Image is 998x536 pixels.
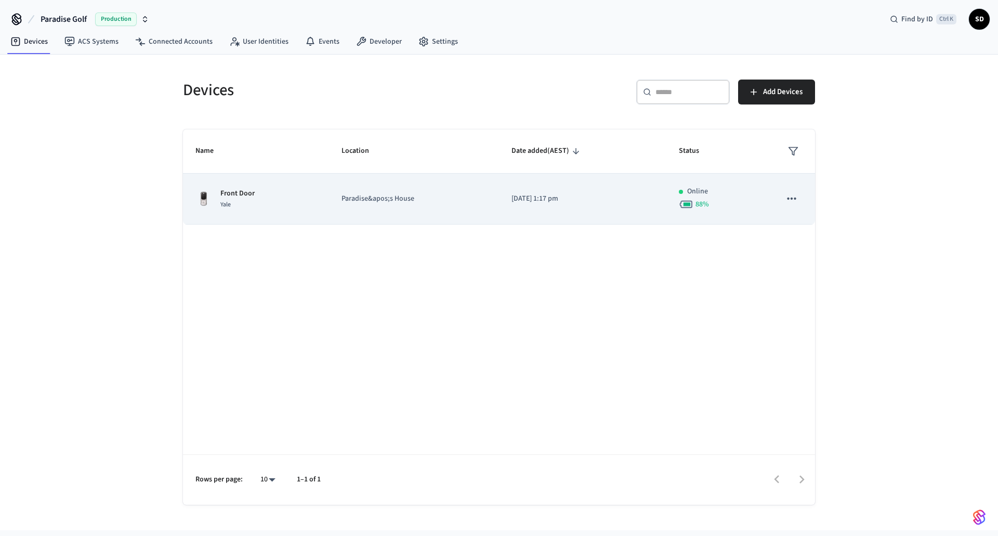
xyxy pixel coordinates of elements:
[342,193,487,204] p: Paradise&apos;s House
[410,32,466,51] a: Settings
[183,80,493,101] h5: Devices
[342,143,383,159] span: Location
[969,9,990,30] button: SD
[679,143,713,159] span: Status
[970,10,989,29] span: SD
[511,193,653,204] p: [DATE] 1:17 pm
[901,14,933,24] span: Find by ID
[195,191,212,207] img: Yale Assure Touchscreen Wifi Smart Lock, Satin Nickel, Front
[687,186,708,197] p: Online
[297,474,321,485] p: 1–1 of 1
[56,32,127,51] a: ACS Systems
[220,188,255,199] p: Front Door
[127,32,221,51] a: Connected Accounts
[195,143,227,159] span: Name
[2,32,56,51] a: Devices
[738,80,815,104] button: Add Devices
[348,32,410,51] a: Developer
[297,32,348,51] a: Events
[195,474,243,485] p: Rows per page:
[221,32,297,51] a: User Identities
[220,200,231,209] span: Yale
[973,509,986,526] img: SeamLogoGradient.69752ec5.svg
[695,199,709,210] span: 88 %
[936,14,956,24] span: Ctrl K
[95,12,137,26] span: Production
[255,472,280,487] div: 10
[882,10,965,29] div: Find by IDCtrl K
[183,129,815,225] table: sticky table
[763,85,803,99] span: Add Devices
[41,13,87,25] span: Paradise Golf
[511,143,583,159] span: Date added(AEST)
